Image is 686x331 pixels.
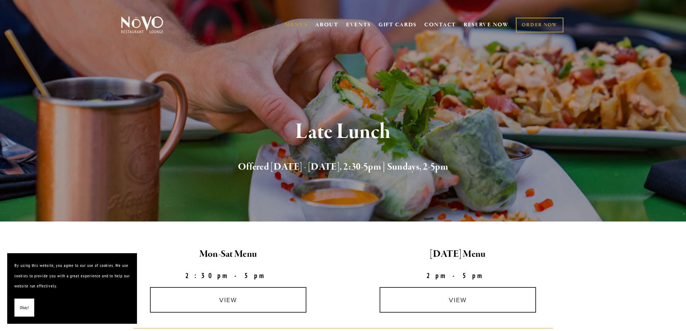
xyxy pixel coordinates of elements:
[516,18,563,32] a: ORDER NOW
[7,253,137,324] section: Cookie banner
[315,21,338,28] a: ABOUT
[424,18,456,32] a: CONTACT
[426,271,489,280] strong: 2pm-5pm
[14,299,34,317] button: Okay!
[120,247,337,262] h2: Mon-Sat Menu
[185,271,271,280] strong: 2:30pm-5pm
[133,160,553,175] h2: Offered [DATE] - [DATE], 2:30-5pm | Sundays, 2-5pm
[379,18,417,32] a: GIFT CARDS
[464,18,509,32] a: RESERVE NOW
[380,287,536,313] a: view
[120,16,165,34] img: Novo Restaurant &amp; Lounge
[349,247,567,262] h2: [DATE] Menu
[285,21,308,28] a: MENUS
[346,21,371,28] a: EVENTS
[150,287,306,313] a: view
[14,260,130,291] p: By using this website, you agree to our use of cookies. We use cookies to provide you with a grea...
[133,120,553,144] h1: Late Lunch
[20,303,29,313] span: Okay!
